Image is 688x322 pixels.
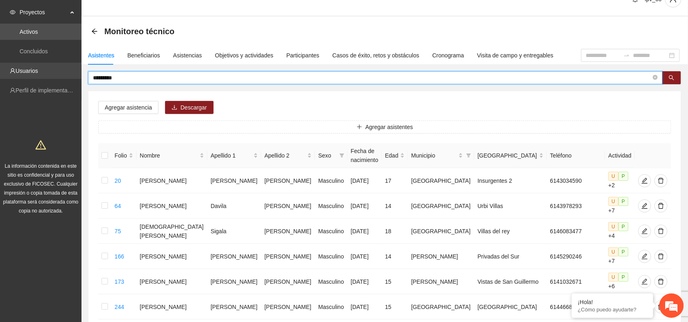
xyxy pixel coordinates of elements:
span: Estamos en línea. [47,109,112,191]
a: 244 [115,304,124,310]
td: 6141032671 [547,269,605,294]
span: Nombre [140,151,198,160]
th: Edad [382,143,408,168]
span: P [619,222,628,231]
span: edit [639,228,651,234]
td: 14 [382,193,408,219]
span: edit [639,203,651,209]
span: close-circle [653,75,658,80]
button: Agregar asistencia [98,101,159,114]
span: U [609,197,619,206]
span: arrow-left [91,28,98,35]
span: delete [655,177,667,184]
button: edit [638,174,651,187]
span: filter [465,149,473,162]
a: Activos [20,28,38,35]
span: La información contenida en este sitio es confidencial y para uso exclusivo de FICOSEC. Cualquier... [3,163,79,214]
button: delete [655,225,668,238]
th: Fecha de nacimiento [348,143,382,168]
div: Back [91,28,98,35]
span: filter [466,153,471,158]
td: Vistas de San Guillermo [474,269,547,294]
button: edit [638,225,651,238]
div: Visita de campo y entregables [477,51,553,60]
td: [PERSON_NAME] [207,168,261,193]
td: 6146083477 [547,219,605,244]
span: Sexo [318,151,336,160]
td: [PERSON_NAME] [408,244,474,269]
th: Teléfono [547,143,605,168]
span: Apellido 2 [265,151,306,160]
td: 6144668577 [547,294,605,320]
td: [PERSON_NAME] [261,244,315,269]
span: U [609,172,619,181]
a: Concluidos [20,48,48,55]
td: [PERSON_NAME] [207,244,261,269]
td: 17 [382,168,408,193]
span: delete [655,228,667,234]
td: Privadas del Sur [474,244,547,269]
td: Urbi Villas [474,193,547,219]
th: Nombre [137,143,207,168]
span: Municipio [411,151,457,160]
td: 14 [382,244,408,269]
span: search [669,75,675,81]
div: Objetivos y actividades [215,51,273,60]
span: download [172,105,177,111]
td: +6 [605,269,635,294]
span: swap-right [624,52,630,59]
td: Masculino [315,244,348,269]
td: [PERSON_NAME] [137,294,207,320]
th: Apellido 2 [261,143,315,168]
span: plus [357,124,362,131]
span: delete [655,253,667,260]
td: [PERSON_NAME] [261,219,315,244]
p: ¿Cómo puedo ayudarte? [578,307,647,313]
td: Sigala [207,219,261,244]
button: edit [638,250,651,263]
button: delete [655,275,668,288]
td: 15 [382,294,408,320]
td: [GEOGRAPHIC_DATA] [408,193,474,219]
div: Asistentes [88,51,115,60]
a: 20 [115,177,121,184]
th: Municipio [408,143,474,168]
div: ¡Hola! [578,299,647,305]
td: Masculino [315,294,348,320]
span: Folio [115,151,127,160]
td: [DATE] [348,269,382,294]
button: delete [655,199,668,212]
td: 6143034590 [547,168,605,193]
span: filter [340,153,344,158]
span: U [609,248,619,256]
td: Insurgentes 2 [474,168,547,193]
td: [DATE] [348,168,382,193]
span: Agregar asistencia [105,103,152,112]
th: Colonia [474,143,547,168]
td: [DATE] [348,244,382,269]
td: [PERSON_NAME] [261,294,315,320]
td: +2 [605,168,635,193]
span: warning [35,140,46,150]
td: Villas del rey [474,219,547,244]
span: close-circle [653,74,658,82]
td: [PERSON_NAME] [408,269,474,294]
th: Folio [111,143,137,168]
div: Asistencias [173,51,202,60]
th: Apellido 1 [207,143,261,168]
td: [PERSON_NAME] [137,193,207,219]
span: Descargar [181,103,207,112]
textarea: Escriba su mensaje y pulse “Intro” [4,222,155,251]
button: delete [655,174,668,187]
td: [GEOGRAPHIC_DATA] [474,294,547,320]
span: edit [639,278,651,285]
button: edit [638,199,651,212]
span: Apellido 1 [211,151,252,160]
a: 75 [115,228,121,234]
td: [PERSON_NAME] [261,269,315,294]
div: Minimizar ventana de chat en vivo [134,4,153,24]
td: 6143978293 [547,193,605,219]
span: Agregar asistentes [366,123,413,131]
td: Masculino [315,269,348,294]
td: +7 [605,193,635,219]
